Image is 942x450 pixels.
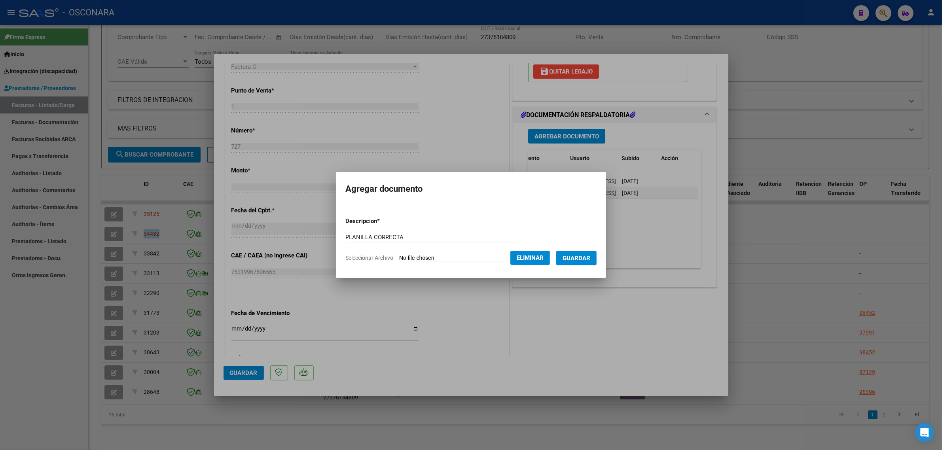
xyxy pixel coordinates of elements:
span: Guardar [563,255,590,262]
span: Eliminar [517,254,544,261]
p: Descripcion [345,217,421,226]
h2: Agregar documento [345,182,597,197]
span: Seleccionar Archivo [345,255,393,261]
div: Open Intercom Messenger [915,423,934,442]
button: Eliminar [510,251,550,265]
button: Guardar [556,251,597,265]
